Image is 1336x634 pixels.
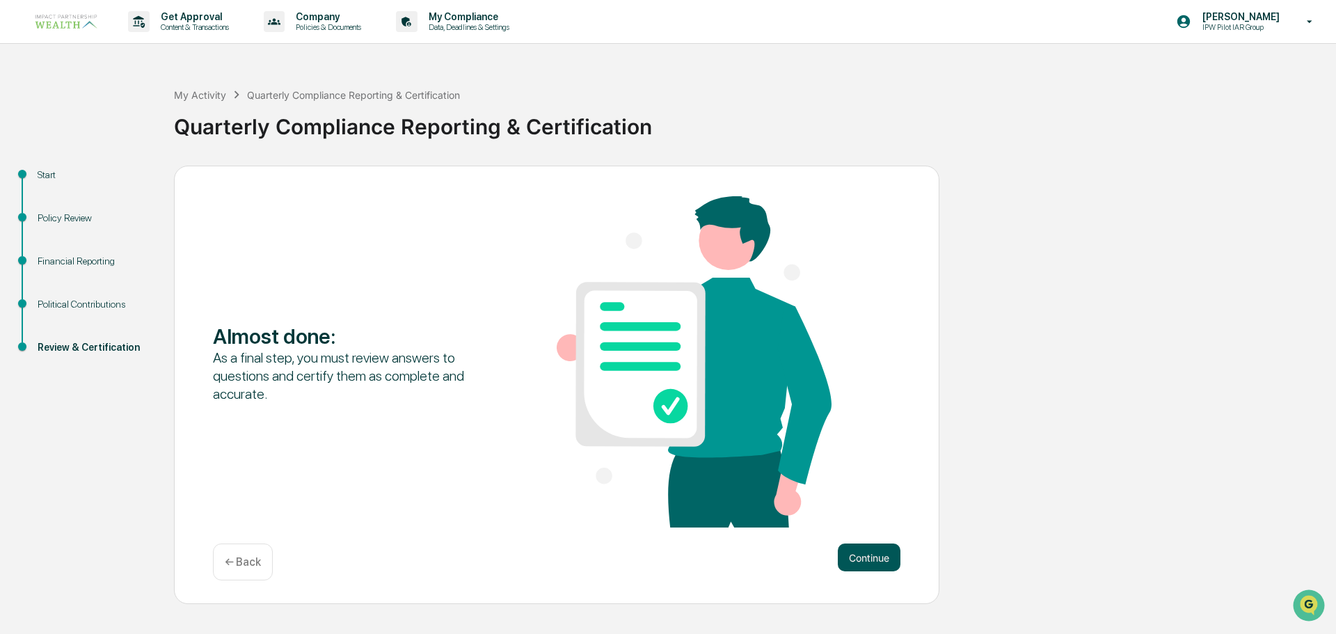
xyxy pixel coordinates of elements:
[8,196,93,221] a: 🔎Data Lookup
[8,170,95,195] a: 🖐️Preclearance
[95,170,178,195] a: 🗄️Attestations
[150,22,236,32] p: Content & Transactions
[14,203,25,214] div: 🔎
[1291,588,1329,626] iframe: Open customer support
[285,11,368,22] p: Company
[285,22,368,32] p: Policies & Documents
[28,175,90,189] span: Preclearance
[115,175,173,189] span: Attestations
[98,235,168,246] a: Powered byPylon
[138,236,168,246] span: Pylon
[557,196,832,528] img: Almost done
[225,555,261,569] p: ← Back
[150,11,236,22] p: Get Approval
[174,89,226,101] div: My Activity
[38,297,152,312] div: Political Contributions
[38,254,152,269] div: Financial Reporting
[38,211,152,225] div: Policy Review
[838,544,900,571] button: Continue
[14,106,39,132] img: 1746055101610-c473b297-6a78-478c-a979-82029cc54cd1
[213,349,488,403] div: As a final step, you must review answers to questions and certify them as complete and accurate.
[417,22,516,32] p: Data, Deadlines & Settings
[1191,22,1287,32] p: IPW Pilot IAR Group
[174,103,1329,139] div: Quarterly Compliance Reporting & Certification
[33,13,100,31] img: logo
[47,120,176,132] div: We're available if you need us!
[14,177,25,188] div: 🖐️
[1191,11,1287,22] p: [PERSON_NAME]
[38,340,152,355] div: Review & Certification
[417,11,516,22] p: My Compliance
[47,106,228,120] div: Start new chat
[101,177,112,188] div: 🗄️
[237,111,253,127] button: Start new chat
[247,89,460,101] div: Quarterly Compliance Reporting & Certification
[213,324,488,349] div: Almost done :
[28,202,88,216] span: Data Lookup
[38,168,152,182] div: Start
[14,29,253,51] p: How can we help?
